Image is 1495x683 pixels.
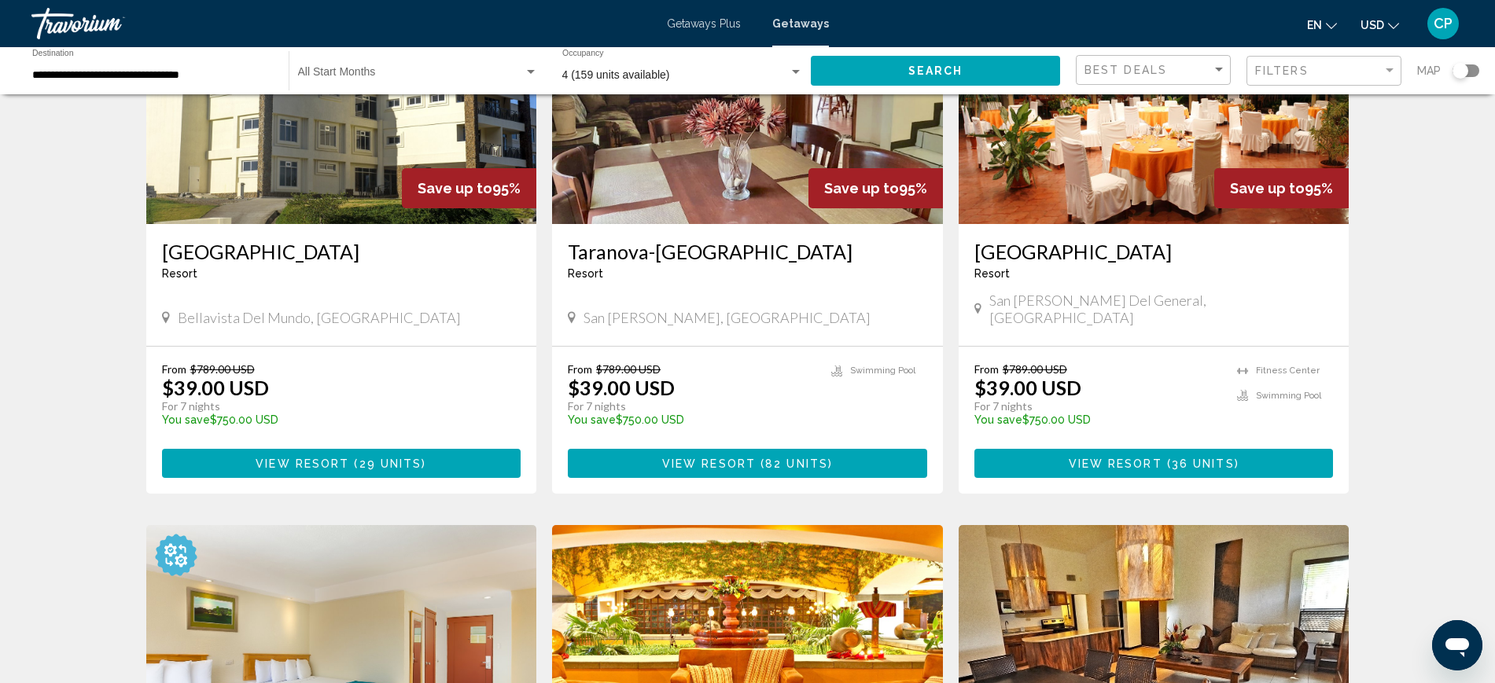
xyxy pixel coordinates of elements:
[162,413,210,426] span: You save
[772,17,829,30] a: Getaways
[1307,19,1322,31] span: en
[908,65,963,78] span: Search
[662,457,756,470] span: View Resort
[1172,457,1235,470] span: 36 units
[1084,64,1226,77] mat-select: Sort by
[1432,620,1482,670] iframe: Botón para iniciar la ventana de mensajería
[256,457,349,470] span: View Resort
[568,449,927,478] button: View Resort(82 units)
[568,362,592,376] span: From
[359,457,422,470] span: 29 units
[850,365,915,376] span: Swimming Pool
[162,267,197,280] span: Resort
[162,449,521,478] button: View Resort(29 units)
[190,362,255,376] span: $789.00 USD
[1417,60,1441,82] span: Map
[1084,64,1167,76] span: Best Deals
[1214,168,1349,208] div: 95%
[974,413,1022,426] span: You save
[418,180,492,196] span: Save up to
[1361,13,1399,36] button: Change currency
[568,267,603,280] span: Resort
[1230,180,1305,196] span: Save up to
[349,457,426,470] span: ( )
[1307,13,1337,36] button: Change language
[402,168,536,208] div: 95%
[568,413,616,426] span: You save
[568,399,816,413] p: For 7 nights
[765,457,828,470] span: 82 units
[162,240,521,263] a: [GEOGRAPHIC_DATA]
[974,267,1010,280] span: Resort
[162,362,186,376] span: From
[568,376,675,399] p: $39.00 USD
[178,309,461,326] span: Bellavista del Mundo, [GEOGRAPHIC_DATA]
[596,362,661,376] span: $789.00 USD
[31,8,651,39] a: Travorium
[1361,19,1384,31] span: USD
[974,240,1334,263] a: [GEOGRAPHIC_DATA]
[1069,457,1162,470] span: View Resort
[1003,362,1067,376] span: $789.00 USD
[667,17,741,30] a: Getaways Plus
[1256,391,1321,401] span: Swimming Pool
[1423,7,1464,40] button: User Menu
[756,457,833,470] span: ( )
[974,449,1334,478] button: View Resort(36 units)
[1434,16,1453,31] span: CP
[584,309,871,326] span: San [PERSON_NAME], [GEOGRAPHIC_DATA]
[974,413,1222,426] p: $750.00 USD
[162,376,269,399] p: $39.00 USD
[1255,64,1309,77] span: Filters
[1162,457,1239,470] span: ( )
[974,376,1081,399] p: $39.00 USD
[811,56,1060,85] button: Search
[808,168,943,208] div: 95%
[1256,365,1320,376] span: Fitness Center
[989,292,1333,326] span: San [PERSON_NAME] del General, [GEOGRAPHIC_DATA]
[562,68,670,81] span: 4 (159 units available)
[974,362,999,376] span: From
[1246,55,1401,87] button: Filter
[824,180,899,196] span: Save up to
[974,399,1222,413] p: For 7 nights
[568,240,927,263] a: Taranova-[GEOGRAPHIC_DATA]
[568,413,816,426] p: $750.00 USD
[162,413,506,426] p: $750.00 USD
[162,399,506,413] p: For 7 nights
